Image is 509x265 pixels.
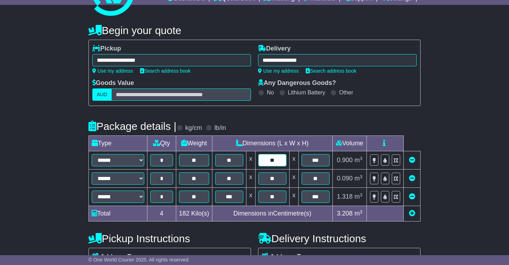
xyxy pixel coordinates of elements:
[332,136,366,151] td: Volume
[92,253,142,261] label: Address Type
[289,188,298,206] td: x
[212,136,332,151] td: Dimensions (L x W x H)
[140,68,191,74] a: Search address book
[337,193,353,200] span: 1.318
[88,25,421,36] h4: Begin your quote
[88,257,190,263] span: © One World Courier 2025. All rights reserved.
[306,68,356,74] a: Search address book
[246,188,255,206] td: x
[147,136,176,151] td: Qty
[258,68,299,74] a: Use my address
[360,156,363,161] sup: 3
[409,157,415,164] a: Remove this item
[246,170,255,188] td: x
[176,206,212,221] td: Kilo(s)
[355,193,363,200] span: m
[409,175,415,182] a: Remove this item
[92,45,121,53] label: Pickup
[289,151,298,170] td: x
[88,120,177,132] h4: Package details |
[258,79,336,87] label: Any Dangerous Goods?
[92,68,133,74] a: Use my address
[337,157,353,164] span: 0.900
[88,206,147,221] td: Total
[147,206,176,221] td: 4
[355,157,363,164] span: m
[360,209,363,214] sup: 3
[409,193,415,200] a: Remove this item
[267,89,274,96] label: No
[214,124,226,132] label: lb/in
[289,170,298,188] td: x
[339,89,353,96] label: Other
[337,175,353,182] span: 0.090
[258,233,421,244] h4: Delivery Instructions
[258,45,291,53] label: Delivery
[185,124,202,132] label: kg/cm
[88,136,147,151] td: Type
[176,136,212,151] td: Weight
[355,210,363,217] span: m
[179,210,190,217] span: 182
[246,151,255,170] td: x
[88,233,251,244] h4: Pickup Instructions
[92,79,134,87] label: Goods Value
[288,89,325,96] label: Lithium Battery
[212,206,332,221] td: Dimensions in Centimetre(s)
[337,210,353,217] span: 3.208
[409,210,415,217] a: Add new item
[355,175,363,182] span: m
[360,192,363,198] sup: 3
[92,88,112,101] label: AUD
[360,174,363,179] sup: 3
[262,253,311,261] label: Address Type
